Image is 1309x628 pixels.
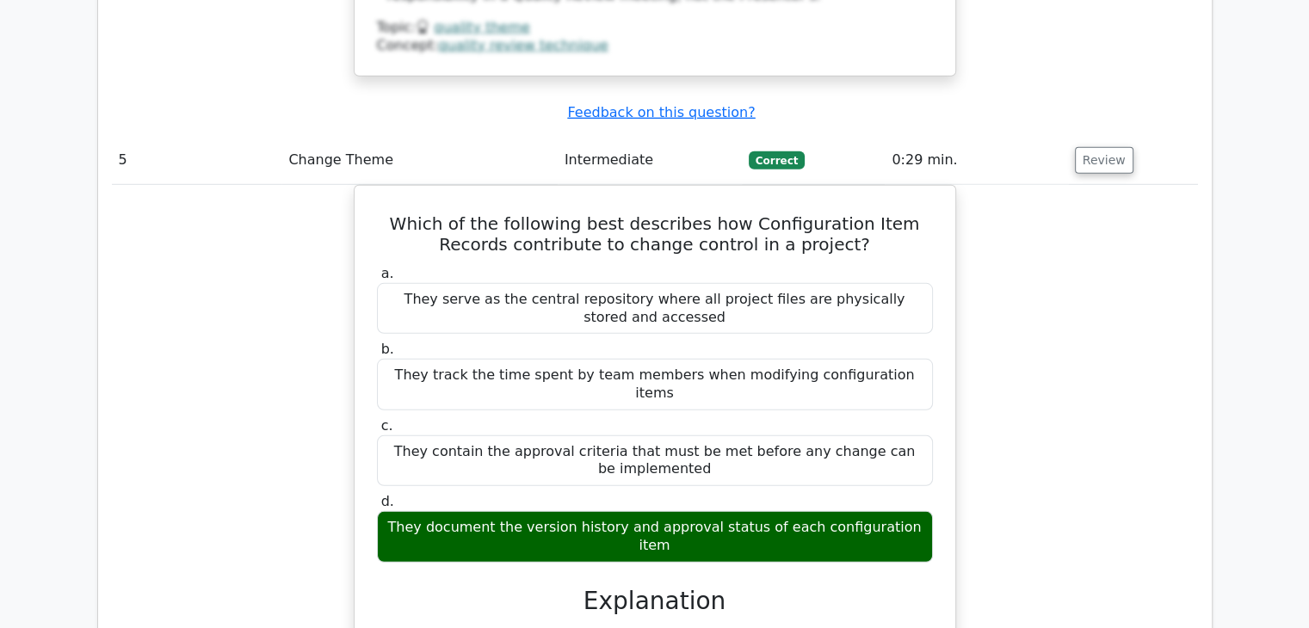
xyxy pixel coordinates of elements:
[749,151,805,169] span: Correct
[558,136,742,185] td: Intermediate
[381,417,393,434] span: c.
[377,19,933,37] div: Topic:
[381,265,394,281] span: a.
[381,493,394,509] span: d.
[434,19,530,35] a: quality theme
[885,136,1067,185] td: 0:29 min.
[567,104,755,120] a: Feedback on this question?
[377,435,933,487] div: They contain the approval criteria that must be met before any change can be implemented
[377,283,933,335] div: They serve as the central repository where all project files are physically stored and accessed
[377,359,933,410] div: They track the time spent by team members when modifying configuration items
[377,511,933,563] div: They document the version history and approval status of each configuration item
[438,37,608,53] a: quality review technique
[381,341,394,357] span: b.
[375,213,935,255] h5: Which of the following best describes how Configuration Item Records contribute to change control...
[112,136,282,185] td: 5
[387,587,923,616] h3: Explanation
[281,136,557,185] td: Change Theme
[377,37,933,55] div: Concept:
[1075,147,1133,174] button: Review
